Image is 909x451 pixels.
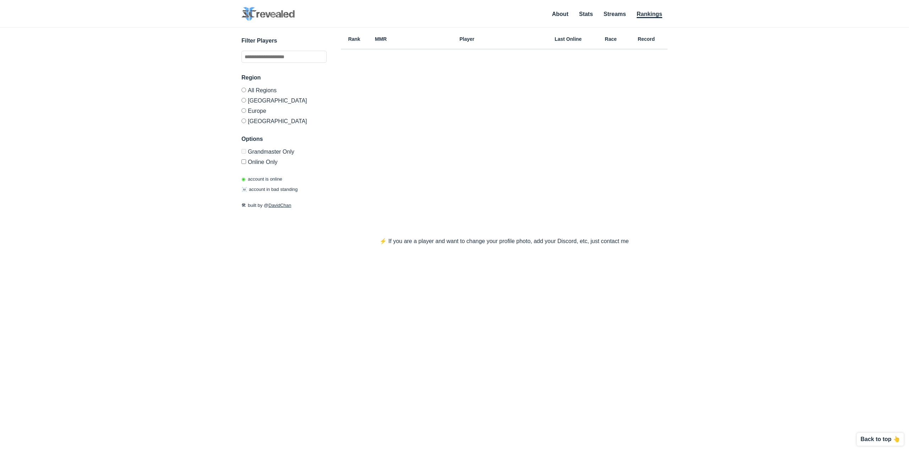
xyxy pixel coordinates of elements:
[241,119,246,123] input: [GEOGRAPHIC_DATA]
[241,7,295,21] img: SC2 Revealed
[241,98,246,103] input: [GEOGRAPHIC_DATA]
[241,176,282,183] p: account is online
[241,88,246,92] input: All Regions
[241,73,327,82] h3: Region
[241,159,246,164] input: Online Only
[625,37,668,42] h6: Record
[540,37,597,42] h6: Last Online
[394,37,540,42] h6: Player
[241,156,327,165] label: Only show accounts currently laddering
[241,88,327,95] label: All Regions
[341,37,368,42] h6: Rank
[241,186,298,193] p: account in bad standing
[552,11,568,17] a: About
[241,176,245,182] span: ◉
[241,149,327,156] label: Only Show accounts currently in Grandmaster
[241,202,327,209] p: built by @
[241,95,327,105] label: [GEOGRAPHIC_DATA]
[241,187,247,192] span: ☠️
[241,203,246,208] span: 🛠
[241,108,246,113] input: Europe
[637,11,662,18] a: Rankings
[365,237,643,246] p: ⚡️ If you are a player and want to change your profile photo, add your Discord, etc, just contact me
[604,11,626,17] a: Streams
[241,116,327,124] label: [GEOGRAPHIC_DATA]
[268,203,291,208] a: DavidChan
[241,149,246,154] input: Grandmaster Only
[241,135,327,143] h3: Options
[241,105,327,116] label: Europe
[368,37,394,42] h6: MMR
[579,11,593,17] a: Stats
[860,436,900,442] p: Back to top 👆
[241,37,327,45] h3: Filter Players
[597,37,625,42] h6: Race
